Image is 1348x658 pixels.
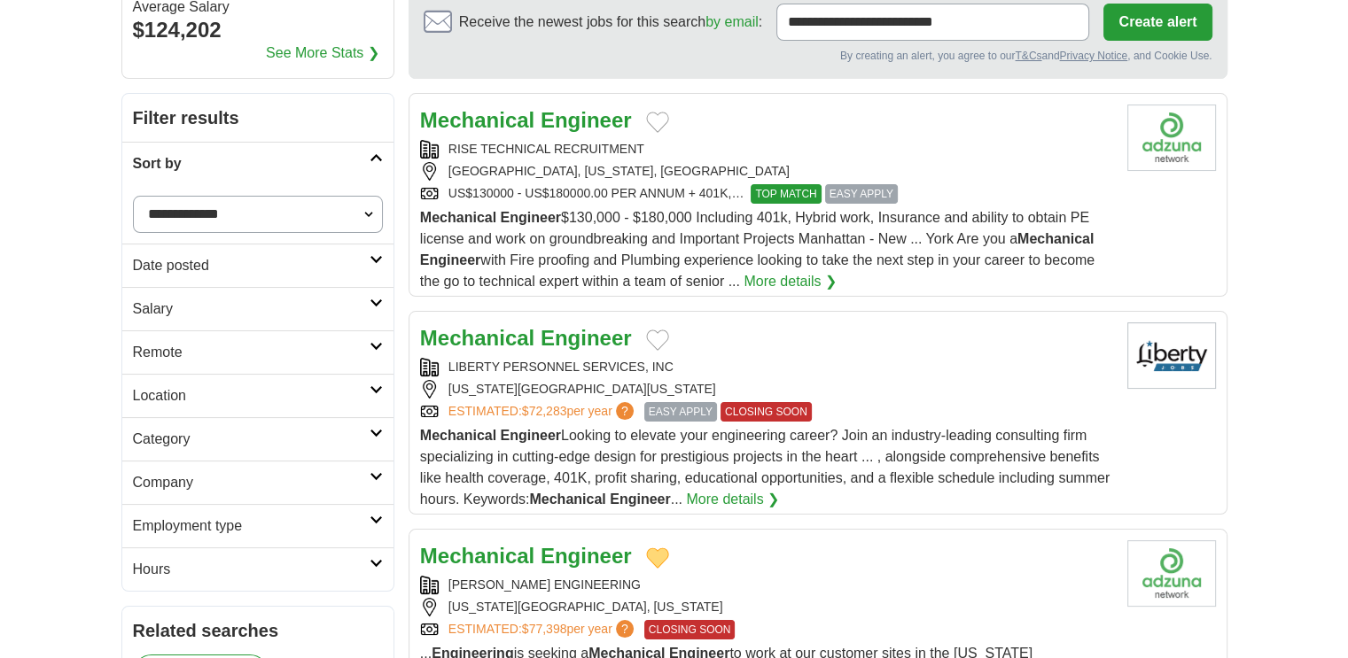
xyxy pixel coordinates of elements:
span: Receive the newest jobs for this search : [459,12,762,33]
button: Add to favorite jobs [646,112,669,133]
span: $77,398 [522,622,567,636]
a: Remote [122,330,393,374]
img: Company logo [1127,105,1216,171]
a: More details ❯ [686,489,779,510]
a: Hours [122,547,393,591]
div: US$130000 - US$180000.00 PER ANNUM + 401K,… [420,184,1113,204]
div: $124,202 [133,14,383,46]
div: By creating an alert, you agree to our and , and Cookie Use. [424,48,1212,64]
a: T&Cs [1015,50,1041,62]
a: ESTIMATED:$72,283per year? [448,402,637,422]
a: LIBERTY PERSONNEL SERVICES, INC [448,360,674,374]
div: [GEOGRAPHIC_DATA], [US_STATE], [GEOGRAPHIC_DATA] [420,162,1113,181]
span: CLOSING SOON [721,402,812,422]
strong: Mechanical [420,108,534,132]
a: Date posted [122,244,393,287]
h2: Company [133,472,370,493]
span: $130,000 - $180,000 Including 401k, Hybrid work, Insurance and ability to obtain PE license and w... [420,210,1095,289]
strong: Mechanical [420,544,534,568]
a: Category [122,417,393,461]
strong: Engineer [501,428,561,443]
h2: Category [133,429,370,450]
span: $72,283 [522,404,567,418]
strong: Engineer [610,492,670,507]
a: Employment type [122,504,393,547]
strong: Mechanical [420,210,496,225]
span: TOP MATCH [751,184,821,204]
h2: Location [133,385,370,406]
strong: Engineer [541,544,632,568]
button: Create alert [1103,4,1212,41]
a: Salary [122,287,393,330]
span: ? [616,620,634,638]
span: EASY APPLY [644,402,717,422]
strong: Engineer [541,326,632,350]
a: Mechanical Engineer [420,544,632,568]
div: [US_STATE][GEOGRAPHIC_DATA][US_STATE] [420,380,1113,399]
h2: Related searches [133,617,383,644]
strong: Mechanical [529,492,605,507]
strong: Engineer [541,108,632,132]
a: Mechanical Engineer [420,326,632,350]
a: More details ❯ [744,271,837,292]
span: Looking to elevate your engineering career? Join an industry-leading consulting firm specializing... [420,428,1110,507]
a: Location [122,374,393,417]
h2: Salary [133,298,370,320]
strong: Mechanical [420,326,534,350]
a: Privacy Notice [1059,50,1127,62]
button: Add to favorite jobs [646,329,669,351]
strong: Mechanical [420,428,496,443]
span: CLOSING SOON [644,620,736,639]
a: Company [122,461,393,504]
button: Add to favorite jobs [646,547,669,569]
h2: Sort by [133,153,370,174]
img: Company logo [1127,540,1216,607]
a: Sort by [122,142,393,185]
a: Mechanical Engineer [420,108,632,132]
h2: Employment type [133,515,370,537]
strong: Engineer [420,252,480,267]
img: Liberty Personnel Services logo [1127,322,1216,389]
span: ? [616,402,634,420]
a: by email [705,14,759,29]
strong: Engineer [501,210,561,225]
a: See More Stats ❯ [266,43,379,64]
div: [PERSON_NAME] ENGINEERING [420,576,1113,594]
span: EASY APPLY [825,184,898,204]
h2: Remote [133,342,370,363]
div: [US_STATE][GEOGRAPHIC_DATA], [US_STATE] [420,598,1113,616]
h2: Filter results [122,94,393,142]
h2: Hours [133,559,370,580]
h2: Date posted [133,255,370,276]
strong: Mechanical [1017,231,1094,246]
div: RISE TECHNICAL RECRUITMENT [420,140,1113,159]
a: ESTIMATED:$77,398per year? [448,620,637,639]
